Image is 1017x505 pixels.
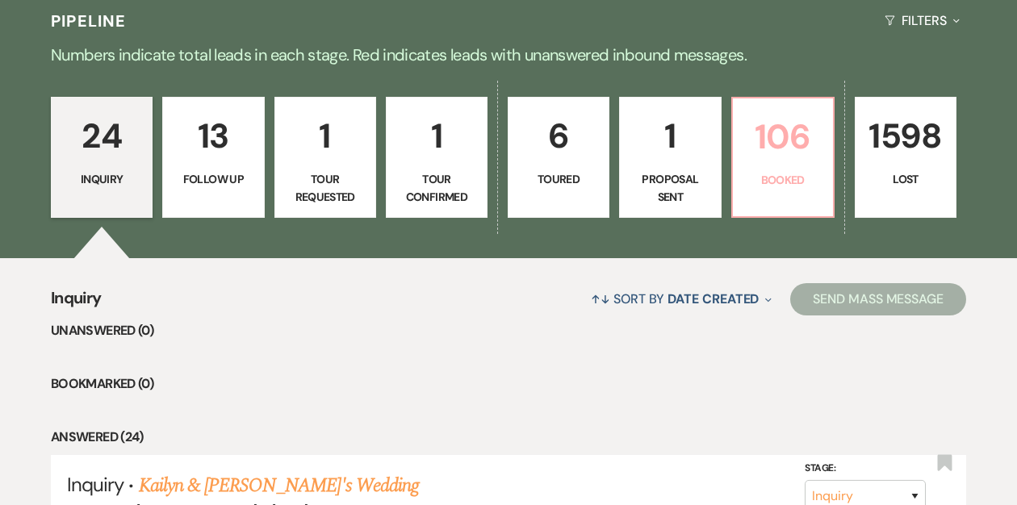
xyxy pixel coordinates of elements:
[285,109,366,163] p: 1
[630,170,710,207] p: Proposal Sent
[591,290,610,307] span: ↑↓
[731,97,835,218] a: 106Booked
[518,170,599,188] p: Toured
[790,283,966,315] button: Send Mass Message
[51,286,102,320] span: Inquiry
[396,170,477,207] p: Tour Confirmed
[743,171,823,189] p: Booked
[508,97,609,218] a: 6Toured
[285,170,366,207] p: Tour Requested
[51,10,127,32] h3: Pipeline
[855,97,956,218] a: 1598Lost
[51,374,966,394] li: Bookmarked (0)
[584,278,778,320] button: Sort By Date Created
[173,109,253,163] p: 13
[61,170,142,188] p: Inquiry
[173,170,253,188] p: Follow Up
[743,110,823,164] p: 106
[51,427,966,448] li: Answered (24)
[865,109,946,163] p: 1598
[67,472,123,497] span: Inquiry
[386,97,488,218] a: 1Tour Confirmed
[668,290,759,307] span: Date Created
[619,97,721,218] a: 1Proposal Sent
[139,471,419,500] a: Kailyn & [PERSON_NAME]'s Wedding
[162,97,264,218] a: 13Follow Up
[518,109,599,163] p: 6
[630,109,710,163] p: 1
[61,109,142,163] p: 24
[805,460,926,478] label: Stage:
[396,109,477,163] p: 1
[274,97,376,218] a: 1Tour Requested
[51,97,153,218] a: 24Inquiry
[51,320,966,341] li: Unanswered (0)
[865,170,946,188] p: Lost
